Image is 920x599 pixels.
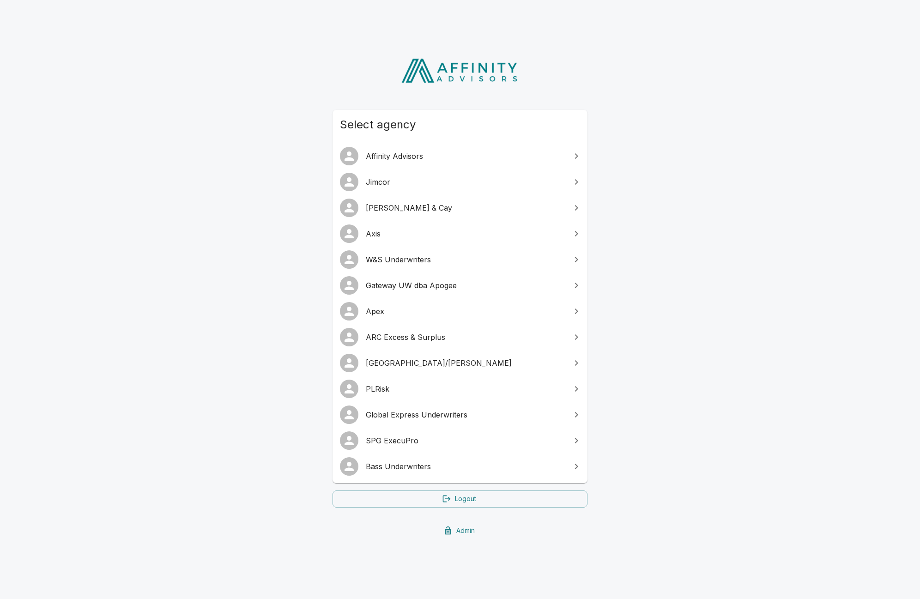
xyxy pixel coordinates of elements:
[333,169,587,195] a: Jimcor
[333,247,587,272] a: W&S Underwriters
[394,55,527,86] img: Affinity Advisors Logo
[366,228,565,239] span: Axis
[366,461,565,472] span: Bass Underwriters
[333,522,587,539] a: Admin
[333,195,587,221] a: [PERSON_NAME] & Cay
[366,280,565,291] span: Gateway UW dba Apogee
[333,350,587,376] a: [GEOGRAPHIC_DATA]/[PERSON_NAME]
[333,454,587,479] a: Bass Underwriters
[340,117,580,132] span: Select agency
[333,298,587,324] a: Apex
[366,409,565,420] span: Global Express Underwriters
[366,332,565,343] span: ARC Excess & Surplus
[366,151,565,162] span: Affinity Advisors
[366,254,565,265] span: W&S Underwriters
[333,272,587,298] a: Gateway UW dba Apogee
[366,435,565,446] span: SPG ExecuPro
[333,221,587,247] a: Axis
[333,324,587,350] a: ARC Excess & Surplus
[333,490,587,508] a: Logout
[333,376,587,402] a: PLRisk
[366,383,565,394] span: PLRisk
[366,176,565,188] span: Jimcor
[366,306,565,317] span: Apex
[333,428,587,454] a: SPG ExecuPro
[333,143,587,169] a: Affinity Advisors
[333,402,587,428] a: Global Express Underwriters
[366,202,565,213] span: [PERSON_NAME] & Cay
[366,357,565,369] span: [GEOGRAPHIC_DATA]/[PERSON_NAME]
